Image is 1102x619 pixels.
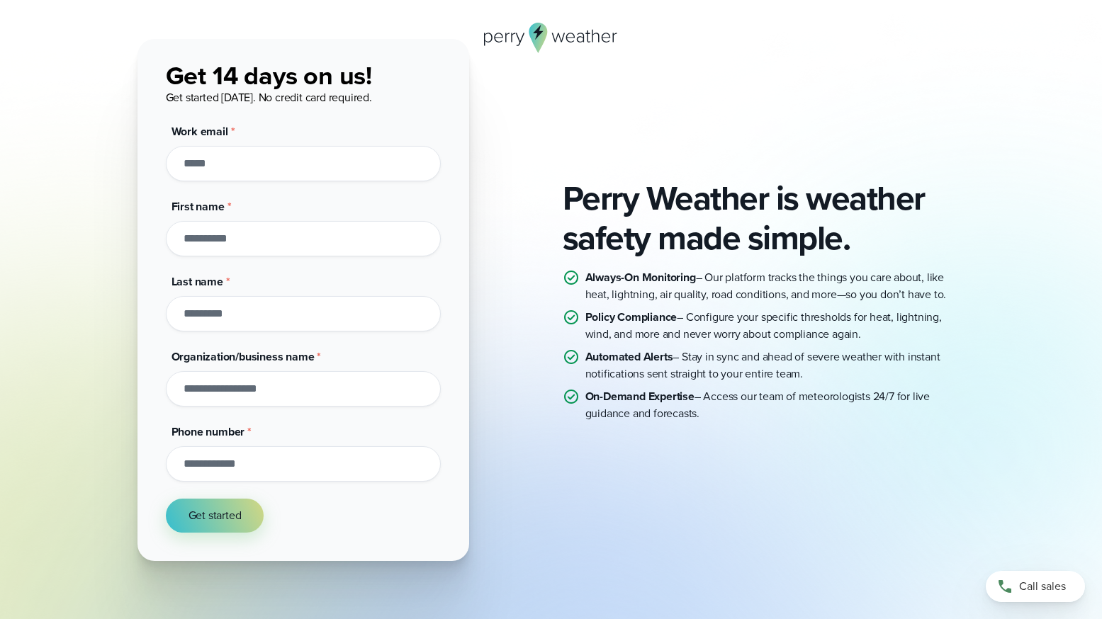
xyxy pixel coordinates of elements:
[585,388,965,422] p: – Access our team of meteorologists 24/7 for live guidance and forecasts.
[166,89,372,106] span: Get started [DATE]. No credit card required.
[172,348,315,365] span: Organization/business name
[585,388,695,404] strong: On-Demand Expertise
[585,269,696,285] strong: Always-On Monitoring
[1019,578,1066,595] span: Call sales
[166,499,264,533] button: Get started
[585,309,965,343] p: – Configure your specific thresholds for heat, lightning, wind, and more and never worry about co...
[585,348,673,365] strong: Automated Alerts
[172,424,245,440] span: Phone number
[172,198,225,215] span: First name
[166,57,372,94] span: Get 14 days on us!
[563,178,965,258] h2: Perry Weather is weather safety made simple.
[585,269,965,303] p: – Our platform tracks the things you care about, like heat, lightning, air quality, road conditio...
[172,123,228,140] span: Work email
[585,348,965,382] p: – Stay in sync and ahead of severe weather with instant notifications sent straight to your entir...
[585,309,677,325] strong: Policy Compliance
[172,273,223,290] span: Last name
[189,507,242,524] span: Get started
[986,571,1085,602] a: Call sales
